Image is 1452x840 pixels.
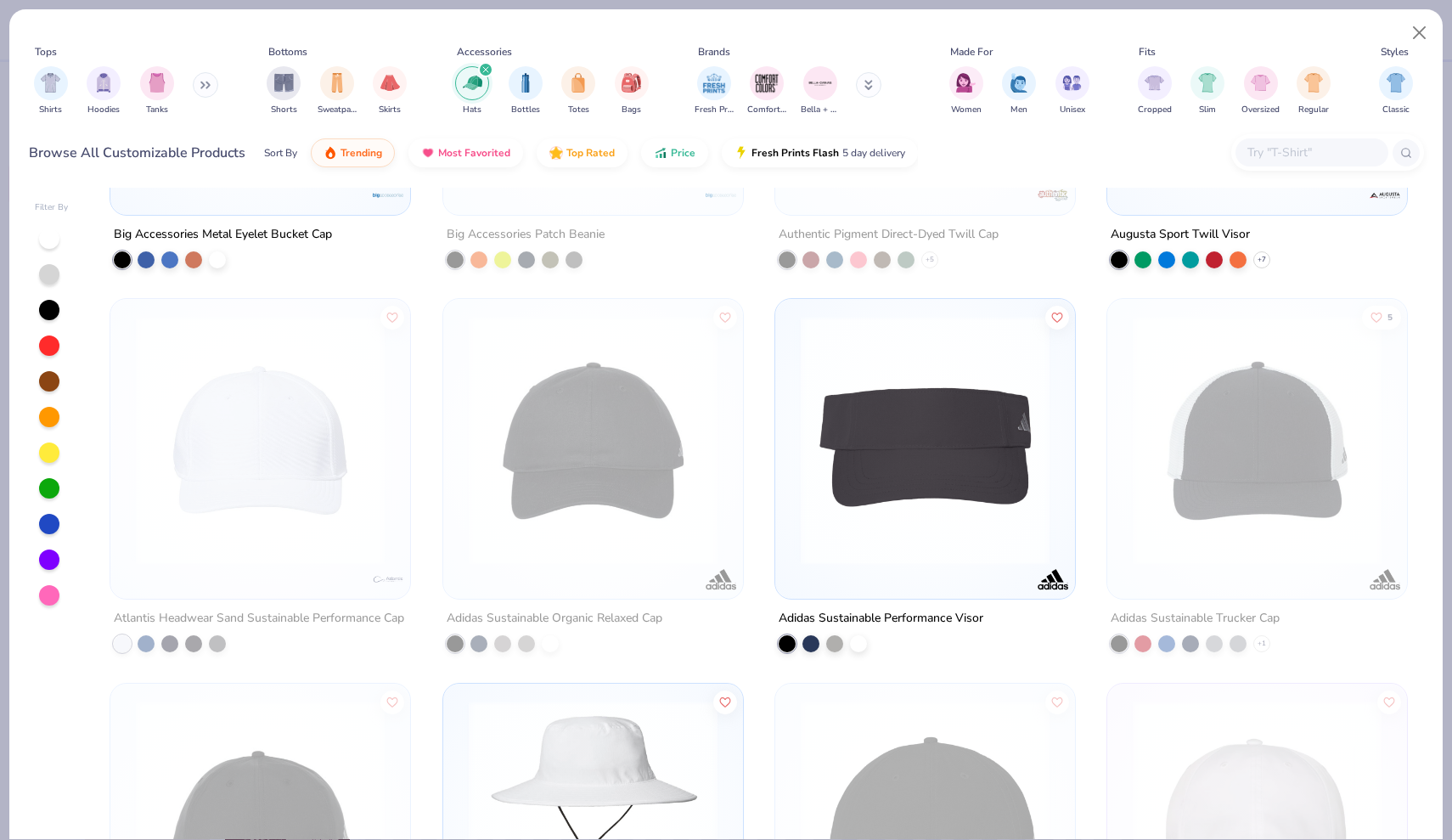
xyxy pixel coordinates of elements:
[146,104,168,116] span: Tanks
[641,138,708,167] button: Price
[1377,690,1401,713] button: Like
[140,66,174,116] button: filter button
[516,73,535,93] img: Bottles Image
[1138,104,1172,116] span: Cropped
[34,66,68,116] button: filter button
[926,255,934,265] span: + 5
[801,104,840,116] span: Bella + Canvas
[568,104,589,116] span: Totes
[712,306,736,330] button: Like
[87,66,121,116] div: filter for Hoodies
[561,66,595,116] div: filter for Totes
[35,201,69,214] div: Filter By
[842,144,905,163] span: 5 day delivery
[509,66,543,116] div: filter for Bottles
[114,608,404,629] div: Atlantis Headwear Sand Sustainable Performance Cap
[380,306,404,330] button: Like
[447,224,605,245] div: Big Accessories Patch Beanie
[114,224,332,245] div: Big Accessories Metal Eyelet Bucket Cap
[87,66,121,116] button: filter button
[747,104,786,116] span: Comfort Colors
[751,146,839,160] span: Fresh Prints Flash
[311,138,395,167] button: Trending
[1036,178,1070,212] img: Authentic Pigment logo
[951,104,982,116] span: Women
[561,66,595,116] button: filter button
[1045,690,1069,713] button: Like
[1241,66,1280,116] button: filter button
[695,104,734,116] span: Fresh Prints
[373,66,407,116] button: filter button
[264,145,297,161] div: Sort By
[41,73,60,93] img: Shirts Image
[1145,73,1164,93] img: Cropped Image
[1198,73,1217,93] img: Slim Image
[704,178,738,212] img: Big Accessories logo
[950,44,993,59] div: Made For
[455,66,489,116] button: filter button
[380,73,400,93] img: Skirts Image
[1055,66,1089,116] div: filter for Unisex
[1368,562,1402,596] img: Adidas logo
[1190,66,1224,116] button: filter button
[1368,178,1402,212] img: Augusta logo
[949,66,983,116] button: filter button
[1362,306,1401,330] button: Like
[267,66,301,116] button: filter button
[1190,66,1224,116] div: filter for Slim
[1246,143,1376,162] input: Try "T-Shirt"
[1138,66,1172,116] div: filter for Cropped
[549,146,563,160] img: TopRated.gif
[1138,66,1172,116] button: filter button
[372,562,406,596] img: Atlantis Headwear logo
[340,146,382,160] span: Trending
[1241,104,1280,116] span: Oversized
[34,66,68,116] div: filter for Shirts
[1387,313,1393,322] span: 5
[704,562,738,596] img: Adidas logo
[274,73,294,93] img: Shorts Image
[455,66,489,116] div: filter for Hats
[801,66,840,116] button: filter button
[39,104,62,116] span: Shirts
[622,104,641,116] span: Bags
[318,66,357,116] button: filter button
[1304,73,1324,93] img: Regular Image
[1199,104,1216,116] span: Slim
[373,66,407,116] div: filter for Skirts
[1297,66,1331,116] div: filter for Regular
[1379,66,1413,116] div: filter for Classic
[747,66,786,116] button: filter button
[615,66,649,116] div: filter for Bags
[511,104,540,116] span: Bottles
[949,66,983,116] div: filter for Women
[140,66,174,116] div: filter for Tanks
[380,690,404,713] button: Like
[808,70,833,96] img: Bella + Canvas Image
[379,104,401,116] span: Skirts
[792,316,1058,565] img: dd710d60-bbf4-4497-9f17-6bec0f69c29c
[447,608,662,629] div: Adidas Sustainable Organic Relaxed Cap
[1002,66,1036,116] button: filter button
[671,146,695,160] span: Price
[1036,562,1070,596] img: Adidas logo
[318,66,357,116] div: filter for Sweatpants
[722,138,918,167] button: Fresh Prints Flash5 day delivery
[148,73,166,93] img: Tanks Image
[801,66,840,116] div: filter for Bella + Canvas
[463,73,482,93] img: Hats Image
[726,316,992,565] img: a9aed06b-785c-479f-8305-d198b404de32
[267,66,301,116] div: filter for Shorts
[509,66,543,116] button: filter button
[271,104,297,116] span: Shorts
[1379,66,1413,116] button: filter button
[695,66,734,116] button: filter button
[408,138,523,167] button: Most Favorited
[569,73,588,93] img: Totes Image
[1381,44,1409,59] div: Styles
[324,146,337,160] img: trending.gif
[318,104,357,116] span: Sweatpants
[372,178,406,212] img: Big Accessories logo
[463,104,481,116] span: Hats
[754,70,779,96] img: Comfort Colors Image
